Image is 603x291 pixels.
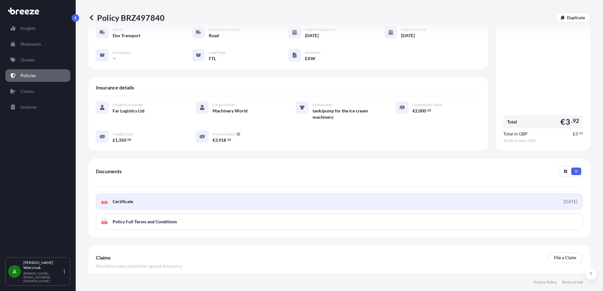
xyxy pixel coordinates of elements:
[5,85,70,98] a: Claims
[567,14,585,21] p: Duplicate
[401,32,415,39] span: [DATE]
[573,132,575,136] span: £
[113,108,144,114] span: Far Logistics Ltd
[571,119,572,123] span: .
[578,132,579,134] span: .
[127,139,131,141] span: 00
[565,118,570,126] span: 3
[113,55,116,62] span: —
[96,214,583,230] a: PDFPolicy Full Terms and Conditions
[5,38,70,50] a: Shipments
[5,69,70,82] a: Policies
[20,57,35,63] p: Quotes
[20,88,34,94] p: Claims
[113,50,131,55] span: Containers
[113,198,133,205] span: Certificate
[560,118,565,126] span: €
[113,138,115,142] span: £
[5,54,70,66] a: Quotes
[579,132,583,134] span: 39
[215,138,218,142] span: 3
[305,50,320,55] span: Incoterm
[209,32,219,39] span: Road
[413,102,442,107] span: Commodity Value
[213,108,248,114] span: Machinery World
[213,138,215,142] span: €
[20,25,36,31] p: Insights
[507,119,517,125] span: Total
[415,109,418,113] span: 2
[218,138,219,142] span: ,
[573,119,579,123] span: 92
[113,132,133,137] span: Freight Cost
[96,254,111,261] span: Claims
[534,280,557,285] a: Privacy Policy
[575,132,578,136] span: 3
[426,109,427,111] span: .
[419,109,426,113] span: 000
[226,139,227,141] span: .
[554,254,576,261] p: File a Claim
[503,131,528,137] span: Total in GBP
[20,41,41,47] p: Shipments
[305,55,315,62] span: EXW
[564,198,577,205] div: [DATE]
[126,139,127,141] span: .
[20,104,37,110] p: Invoices
[555,13,590,23] a: Duplicate
[427,109,431,111] span: 00
[209,50,225,55] span: Load Type
[209,55,216,62] span: FTL
[219,138,226,142] span: 918
[118,138,119,142] span: ,
[413,109,415,113] span: €
[23,271,62,283] p: [PERSON_NAME][EMAIL_ADDRESS][DOMAIN_NAME]
[96,263,183,269] span: No claims were submitted against this policy .
[305,32,319,39] span: [DATE]
[13,268,16,275] span: A
[213,102,235,107] span: Cargo Owner
[88,13,165,23] p: Policy BRZ497840
[213,132,235,137] span: Insured Value
[547,253,583,263] a: File a Claim
[119,138,126,142] span: 350
[562,280,583,285] a: Terms of Use
[113,219,177,225] span: Policy Full Terms and Conditions
[5,101,70,113] a: Invoices
[313,108,381,120] span: tank/pump for the ice cream machinery
[96,84,134,91] span: Insurance details
[503,138,583,143] span: 1 EUR = 0.8641 GBP
[102,221,107,224] text: PDF
[115,138,118,142] span: 1
[418,109,419,113] span: ,
[96,168,122,174] span: Documents
[102,201,107,203] text: PDF
[96,193,583,210] a: PDFCertificate[DATE]
[227,139,231,141] span: 56
[113,102,143,107] span: Freight Forwarder
[313,102,332,107] span: Commodity
[5,22,70,35] a: Insights
[20,72,36,79] p: Policies
[113,32,140,39] span: Dos Transport
[23,260,62,270] p: [PERSON_NAME] Wieczniak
